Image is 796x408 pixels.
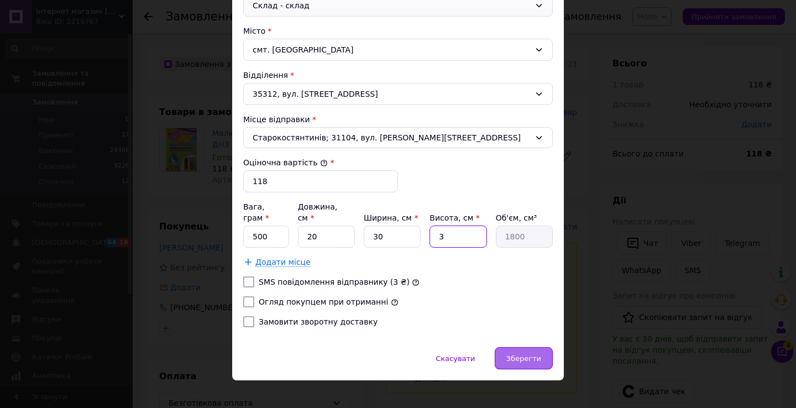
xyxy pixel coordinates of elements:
[243,39,553,61] div: смт. [GEOGRAPHIC_DATA]
[259,317,378,326] label: Замовити зворотну доставку
[259,278,410,286] label: SMS повідомлення відправнику (3 ₴)
[243,202,269,222] label: Вага, грам
[259,297,388,306] label: Огляд покупцем при отриманні
[496,212,553,223] div: Об'єм, см³
[243,25,553,36] div: Місто
[243,114,553,125] div: Місце відправки
[364,213,418,222] label: Ширина, см
[436,354,475,363] span: Скасувати
[253,132,530,143] span: Старокостянтинів; 31104, вул. [PERSON_NAME][STREET_ADDRESS]
[243,158,328,167] label: Оціночна вартість
[243,70,553,81] div: Відділення
[243,83,553,105] div: 35312, вул. [STREET_ADDRESS]
[506,354,541,363] span: Зберегти
[298,202,338,222] label: Довжина, см
[255,258,311,267] span: Додати місце
[430,213,479,222] label: Висота, см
